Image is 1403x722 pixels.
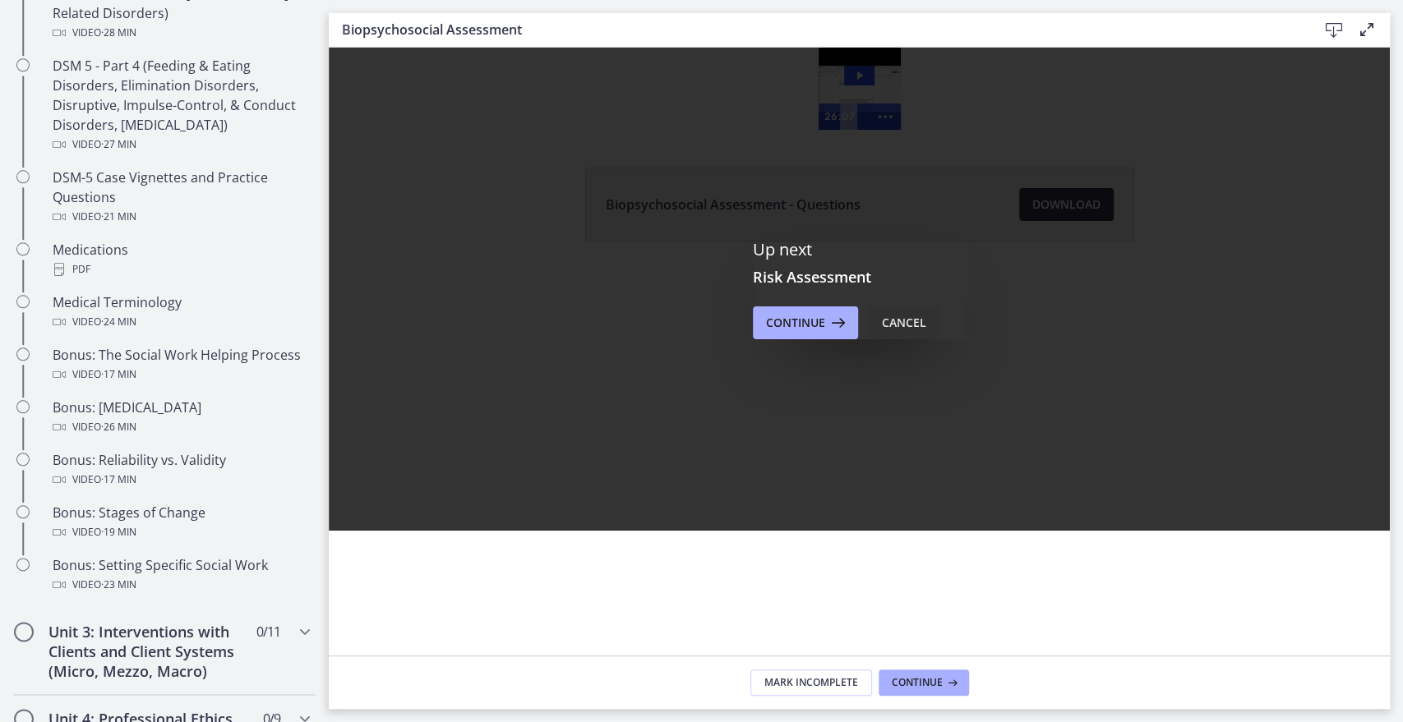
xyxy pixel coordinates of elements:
[753,267,967,287] h3: Risk Assessment
[879,669,969,696] button: Continue
[750,669,872,696] button: Mark Incomplete
[101,417,136,437] span: · 26 min
[101,207,136,227] span: · 21 min
[101,575,136,595] span: · 23 min
[753,239,967,260] p: Up next
[53,23,309,43] div: Video
[101,365,136,384] span: · 17 min
[101,135,136,154] span: · 27 min
[256,622,280,642] span: 0 / 11
[53,365,309,384] div: Video
[53,470,309,490] div: Video
[53,345,309,384] div: Bonus: The Social Work Helping Process
[53,417,309,437] div: Video
[101,312,136,332] span: · 24 min
[53,168,309,227] div: DSM-5 Case Vignettes and Practice Questions
[764,676,858,689] span: Mark Incomplete
[101,470,136,490] span: · 17 min
[53,398,309,437] div: Bonus: [MEDICAL_DATA]
[101,23,136,43] span: · 28 min
[53,292,309,332] div: Medical Terminology
[53,207,309,227] div: Video
[53,260,309,279] div: PDF
[53,312,309,332] div: Video
[48,622,249,681] h2: Unit 3: Interventions with Clients and Client Systems (Micro, Mezzo, Macro)
[753,306,858,339] button: Continue
[53,575,309,595] div: Video
[53,240,309,279] div: Medications
[541,56,572,82] button: Show more buttons
[342,20,1291,39] h3: Biopsychosocial Assessment
[53,135,309,154] div: Video
[53,56,309,154] div: DSM 5 - Part 4 (Feeding & Eating Disorders, Elimination Disorders, Disruptive, Impulse-Control, &...
[53,503,309,542] div: Bonus: Stages of Change
[869,306,939,339] button: Cancel
[53,555,309,595] div: Bonus: Setting Specific Social Work
[892,676,943,689] span: Continue
[53,450,309,490] div: Bonus: Reliability vs. Validity
[101,522,136,542] span: · 19 min
[515,18,547,38] button: Play Video: cbe28tpt4o1cl02sic2g.mp4
[766,313,825,333] span: Continue
[519,56,533,82] div: Playbar
[882,313,926,333] div: Cancel
[53,522,309,542] div: Video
